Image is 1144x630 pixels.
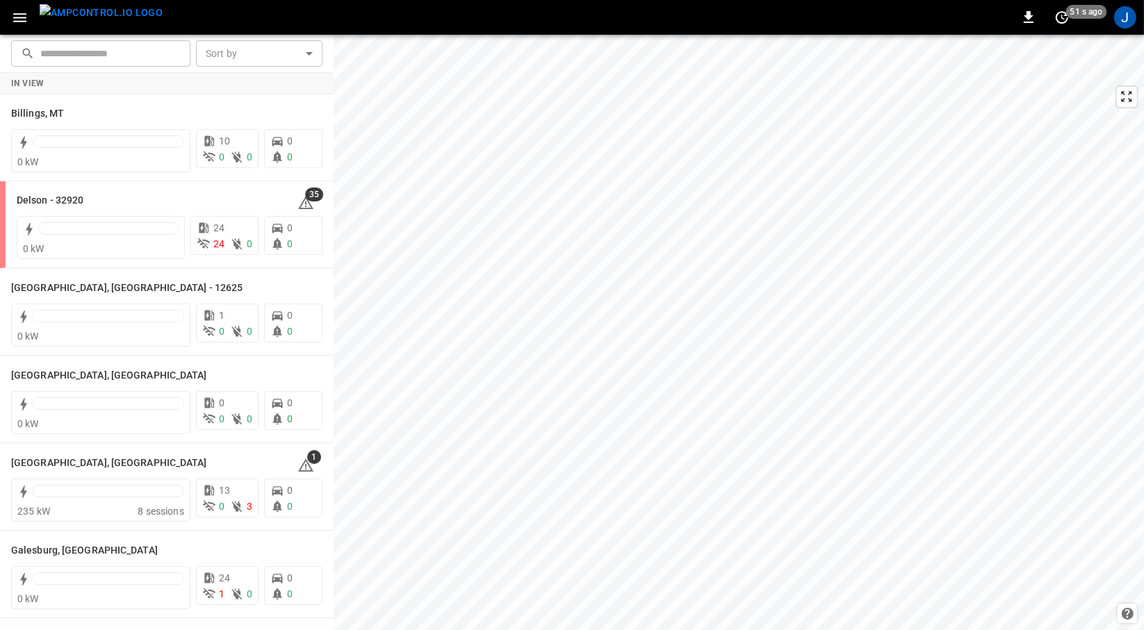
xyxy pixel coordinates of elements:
[287,238,293,249] span: 0
[247,151,252,163] span: 0
[287,151,293,163] span: 0
[17,593,39,604] span: 0 kW
[17,193,83,208] h6: Delson - 32920
[247,413,252,424] span: 0
[1051,6,1073,28] button: set refresh interval
[219,397,224,408] span: 0
[247,501,252,512] span: 3
[287,222,293,233] span: 0
[11,456,207,471] h6: El Dorado Springs, MO
[11,543,158,558] h6: Galesburg, IL
[287,588,293,599] span: 0
[17,506,50,517] span: 235 kW
[138,506,184,517] span: 8 sessions
[1066,5,1107,19] span: 51 s ago
[219,135,230,147] span: 10
[247,238,252,249] span: 0
[11,106,64,122] h6: Billings, MT
[1114,6,1136,28] div: profile-icon
[287,326,293,337] span: 0
[213,222,224,233] span: 24
[219,588,224,599] span: 1
[287,501,293,512] span: 0
[334,35,1144,630] canvas: Map
[247,588,252,599] span: 0
[219,572,230,583] span: 24
[17,156,39,167] span: 0 kW
[287,397,293,408] span: 0
[287,413,293,424] span: 0
[11,78,44,88] strong: In View
[17,331,39,342] span: 0 kW
[219,151,224,163] span: 0
[247,326,252,337] span: 0
[219,501,224,512] span: 0
[213,238,224,249] span: 24
[11,281,243,296] h6: East Orange, NJ - 12625
[11,368,207,383] h6: Edwardsville, IL
[287,572,293,583] span: 0
[17,418,39,429] span: 0 kW
[287,135,293,147] span: 0
[307,450,321,464] span: 1
[219,485,230,496] span: 13
[287,310,293,321] span: 0
[305,188,323,201] span: 35
[287,485,293,496] span: 0
[219,310,224,321] span: 1
[219,326,224,337] span: 0
[40,4,163,22] img: ampcontrol.io logo
[23,243,44,254] span: 0 kW
[219,413,224,424] span: 0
